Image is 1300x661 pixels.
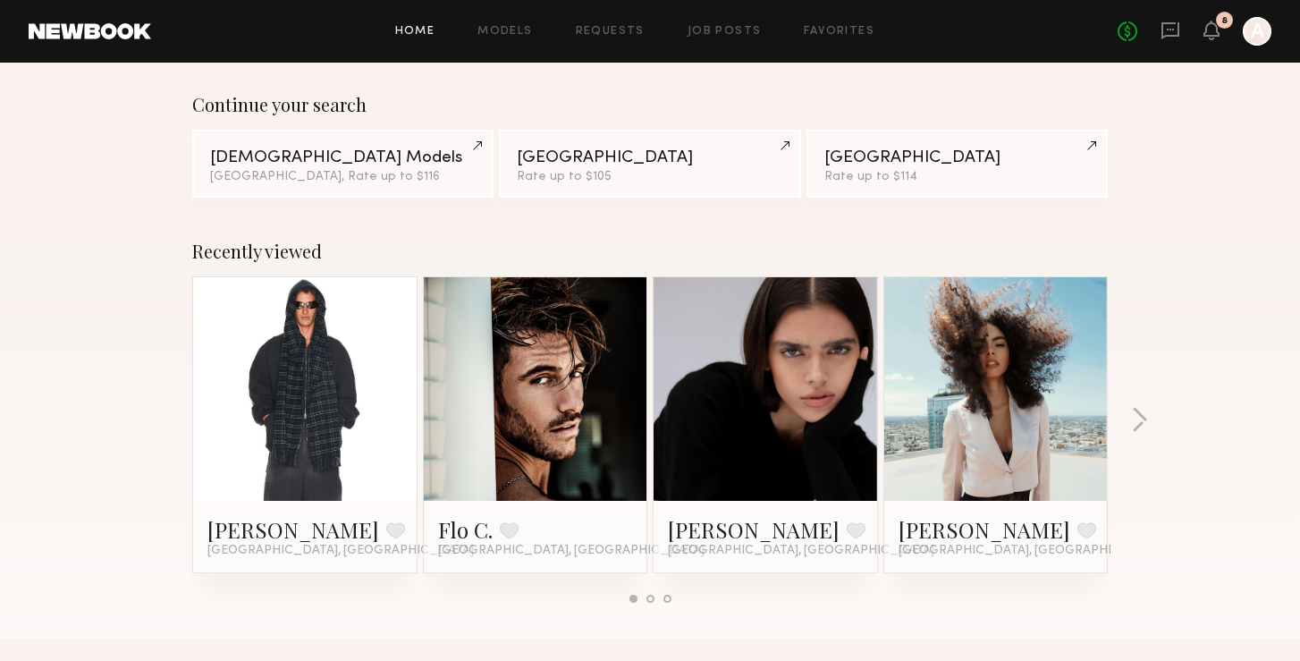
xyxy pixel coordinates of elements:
a: [DEMOGRAPHIC_DATA] Models[GEOGRAPHIC_DATA], Rate up to $116 [192,130,494,198]
a: [GEOGRAPHIC_DATA]Rate up to $105 [499,130,800,198]
div: Recently viewed [192,241,1108,262]
div: [GEOGRAPHIC_DATA] [824,149,1090,166]
a: Favorites [804,26,874,38]
a: Requests [576,26,645,38]
div: [DEMOGRAPHIC_DATA] Models [210,149,476,166]
a: Models [477,26,532,38]
a: [GEOGRAPHIC_DATA]Rate up to $114 [806,130,1108,198]
div: Rate up to $114 [824,171,1090,183]
span: [GEOGRAPHIC_DATA], [GEOGRAPHIC_DATA] [899,544,1165,558]
a: Flo C. [438,515,493,544]
a: [PERSON_NAME] [668,515,840,544]
div: 8 [1221,16,1228,26]
a: [PERSON_NAME] [207,515,379,544]
span: [GEOGRAPHIC_DATA], [GEOGRAPHIC_DATA] [668,544,934,558]
div: Continue your search [192,94,1108,115]
a: A [1243,17,1271,46]
a: [PERSON_NAME] [899,515,1070,544]
a: Job Posts [688,26,762,38]
span: [GEOGRAPHIC_DATA], [GEOGRAPHIC_DATA] [438,544,705,558]
span: [GEOGRAPHIC_DATA], [GEOGRAPHIC_DATA] [207,544,474,558]
div: [GEOGRAPHIC_DATA], Rate up to $116 [210,171,476,183]
div: Rate up to $105 [517,171,782,183]
a: Home [395,26,435,38]
div: [GEOGRAPHIC_DATA] [517,149,782,166]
